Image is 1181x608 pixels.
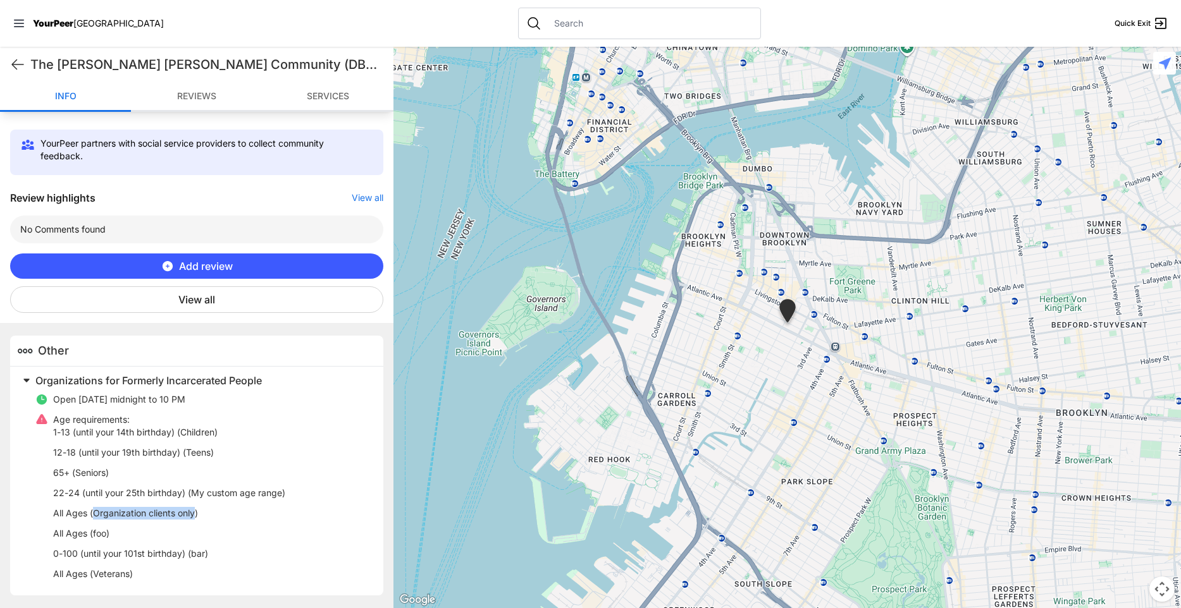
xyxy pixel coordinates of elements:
span: Add review [179,258,233,274]
span: (My custom age range) [188,487,285,498]
span: 65+ [53,467,70,478]
span: All Ages [53,528,87,538]
span: Quick Exit [1115,18,1151,28]
span: Open [DATE] midnight to 10 PM [53,394,185,404]
button: Add review [10,253,383,279]
a: Reviews [131,82,262,112]
h3: Review highlights [10,190,96,205]
span: (bar) [188,548,208,559]
span: [GEOGRAPHIC_DATA] [73,18,164,28]
span: (Organization clients only) [90,508,198,518]
p: YourPeer partners with social service providers to collect community feedback. [40,137,358,162]
span: (Veterans) [90,568,133,579]
span: (Teens) [183,447,214,458]
button: View all [10,286,383,313]
span: All Ages [53,568,87,579]
span: 12-18 (until your 19th birthday) [53,447,180,458]
span: (foo) [90,528,109,538]
span: YourPeer [33,18,73,28]
span: 1-13 (until your 14th birthday) [53,427,175,437]
span: 0-100 (until your 101st birthday) [53,548,185,559]
span: 22-24 (until your 25th birthday) [53,487,185,498]
button: Map camera controls [1149,576,1175,602]
span: Organizations for Formerly Incarcerated People [35,374,262,387]
a: Services [263,82,393,112]
input: Search [547,17,753,30]
h1: The [PERSON_NAME] [PERSON_NAME] Community (DBNA) [30,56,383,73]
span: (Children) [177,427,218,437]
a: Open this area in Google Maps (opens a new window) [397,592,438,608]
button: View all [352,192,383,204]
a: YourPeer[GEOGRAPHIC_DATA] [33,20,164,27]
span: (Seniors) [72,467,109,478]
p: Age requirements: [53,413,285,426]
img: Google [397,592,438,608]
p: No Comments found [10,216,383,243]
span: Other [38,344,69,357]
span: All Ages [53,508,87,518]
a: Quick Exit [1115,16,1168,31]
